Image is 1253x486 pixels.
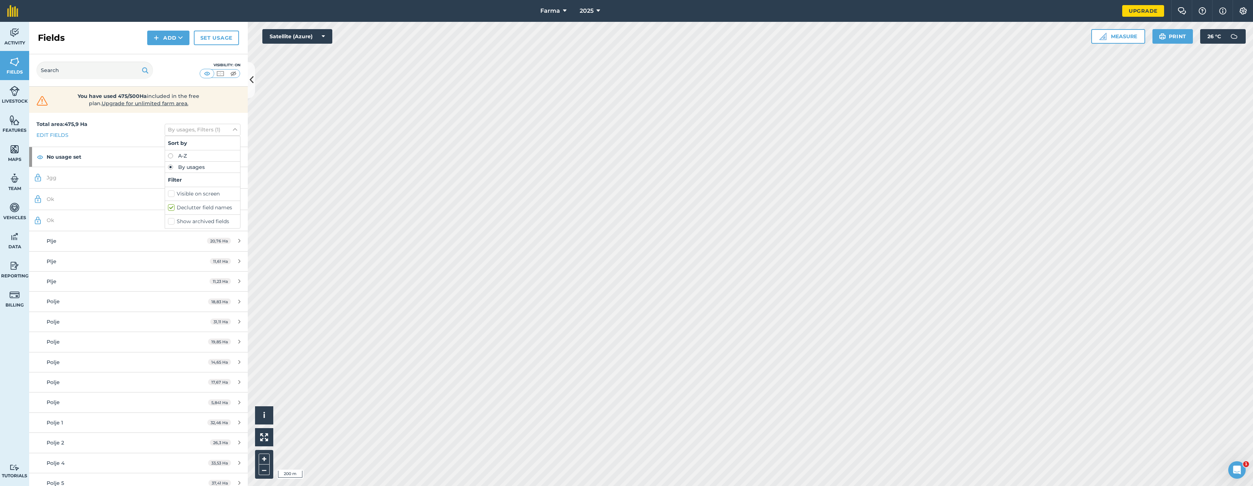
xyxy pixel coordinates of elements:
img: svg+xml;base64,PD94bWwgdmVyc2lvbj0iMS4wIiBlbmNvZGluZz0idXRmLTgiPz4KPCEtLSBHZW5lcmF0b3I6IEFkb2JlIE... [9,231,20,242]
img: svg+xml;base64,PD94bWwgdmVyc2lvbj0iMS4wIiBlbmNvZGluZz0idXRmLTgiPz4KPCEtLSBHZW5lcmF0b3I6IEFkb2JlIE... [9,86,20,96]
span: 18,83 Ha [208,299,231,305]
img: svg+xml;base64,PD94bWwgdmVyc2lvbj0iMS4wIiBlbmNvZGluZz0idXRmLTgiPz4KPCEtLSBHZW5lcmF0b3I6IEFkb2JlIE... [1227,29,1241,44]
button: Measure [1091,29,1145,44]
span: 26,3 Ha [210,439,231,446]
strong: You have used 475/500Ha [78,93,147,99]
span: 11,23 Ha [210,278,231,284]
a: Plje11,23 Ha [29,272,248,291]
button: Add [147,31,189,45]
img: svg+xml;base64,PHN2ZyB4bWxucz0iaHR0cDovL3d3dy53My5vcmcvMjAwMC9zdmciIHdpZHRoPSI1NiIgaGVpZ2h0PSI2MC... [9,115,20,126]
img: svg+xml;base64,PD94bWwgdmVyc2lvbj0iMS4wIiBlbmNvZGluZz0idXRmLTgiPz4KPCEtLSBHZW5lcmF0b3I6IEFkb2JlIE... [9,289,20,300]
strong: Sort by [168,140,187,146]
label: Show archived fields [168,218,237,225]
img: svg+xml;base64,PHN2ZyB4bWxucz0iaHR0cDovL3d3dy53My5vcmcvMjAwMC9zdmciIHdpZHRoPSIxOCIgaGVpZ2h0PSIyNC... [37,153,43,161]
a: Jgg11,25 Ha [29,167,248,188]
span: Polje 1 [47,419,63,426]
a: Polje 132,46 Ha [29,413,248,432]
a: Plje20,76 Ha [29,231,248,251]
label: Visible on screen [168,190,237,198]
a: Ok12,11 Ha [29,210,248,231]
span: Jgg [47,174,56,181]
img: Four arrows, one pointing top left, one top right, one bottom right and the last bottom left [260,433,268,441]
span: Polje [47,339,60,345]
img: svg+xml;base64,PHN2ZyB4bWxucz0iaHR0cDovL3d3dy53My5vcmcvMjAwMC9zdmciIHdpZHRoPSI1MCIgaGVpZ2h0PSI0MC... [229,70,238,77]
button: + [259,454,270,465]
span: Upgrade for unlimited farm area. [102,100,188,107]
span: Ok [47,217,54,224]
strong: No usage set [47,147,207,167]
span: Polje [47,319,60,325]
span: 31,11 Ha [210,319,231,325]
img: svg+xml;base64,PD94bWwgdmVyc2lvbj0iMS4wIiBlbmNvZGluZz0idXRmLTgiPz4KPCEtLSBHZW5lcmF0b3I6IEFkb2JlIE... [9,27,20,38]
span: Plje [47,278,56,285]
div: No usage set475,9 Ha [29,147,248,167]
span: 14,65 Ha [208,359,231,365]
button: By usages, Filters (1) [165,124,240,135]
img: svg+xml;base64,PD94bWwgdmVyc2lvbj0iMS4wIiBlbmNvZGluZz0idXRmLTgiPz4KPCEtLSBHZW5lcmF0b3I6IEFkb2JlIE... [9,260,20,271]
img: svg+xml;base64,PD94bWwgdmVyc2lvbj0iMS4wIiBlbmNvZGluZz0idXRmLTgiPz4KPCEtLSBHZW5lcmF0b3I6IEFkb2JlIE... [9,464,20,471]
img: svg+xml;base64,PHN2ZyB4bWxucz0iaHR0cDovL3d3dy53My5vcmcvMjAwMC9zdmciIHdpZHRoPSI1MCIgaGVpZ2h0PSI0MC... [216,70,225,77]
span: 17,67 Ha [208,379,231,385]
span: 11,61 Ha [210,258,231,264]
a: Polje19,85 Ha [29,332,248,352]
span: Polje [47,298,60,305]
span: Polje [47,379,60,386]
span: Plje [47,238,56,244]
span: 1 [1243,461,1249,467]
strong: Total area : 475,9 Ha [36,121,87,127]
img: svg+xml;base64,PHN2ZyB4bWxucz0iaHR0cDovL3d3dy53My5vcmcvMjAwMC9zdmciIHdpZHRoPSIxNyIgaGVpZ2h0PSIxNy... [1219,7,1226,15]
span: included in the free plan . [61,92,216,107]
a: Polje 433,53 Ha [29,453,248,473]
img: Ruler icon [1099,33,1107,40]
img: svg+xml;base64,PHN2ZyB4bWxucz0iaHR0cDovL3d3dy53My5vcmcvMjAwMC9zdmciIHdpZHRoPSIxOSIgaGVpZ2h0PSIyNC... [1159,32,1166,41]
span: 37,41 Ha [208,480,231,486]
a: Polje31,11 Ha [29,312,248,332]
a: Polje5,841 Ha [29,392,248,412]
a: Polje18,83 Ha [29,292,248,311]
img: svg+xml;base64,PHN2ZyB4bWxucz0iaHR0cDovL3d3dy53My5vcmcvMjAwMC9zdmciIHdpZHRoPSIzMiIgaGVpZ2h0PSIzMC... [35,95,50,106]
span: i [263,411,265,420]
a: Set usage [194,31,239,45]
span: 26 ° C [1207,29,1221,44]
span: Polje [47,359,60,366]
iframe: Intercom live chat [1228,461,1246,479]
img: svg+xml;base64,PD94bWwgdmVyc2lvbj0iMS4wIiBlbmNvZGluZz0idXRmLTgiPz4KPCEtLSBHZW5lcmF0b3I6IEFkb2JlIE... [9,173,20,184]
a: Edit fields [36,131,68,139]
img: svg+xml;base64,PD94bWwgdmVyc2lvbj0iMS4wIiBlbmNvZGluZz0idXRmLTgiPz4KPCEtLSBHZW5lcmF0b3I6IEFkb2JlIE... [9,202,20,213]
h2: Fields [38,32,65,44]
span: 20,76 Ha [207,238,231,244]
span: Polje 2 [47,439,64,446]
a: Upgrade [1122,5,1164,17]
span: Plje [47,258,56,265]
label: A-Z [168,153,237,158]
span: Farma [540,7,560,15]
img: Two speech bubbles overlapping with the left bubble in the forefront [1178,7,1186,15]
button: Satellite (Azure) [262,29,332,44]
span: Ok [47,196,54,202]
span: 5,841 Ha [208,399,231,406]
img: svg+xml;base64,PHN2ZyB4bWxucz0iaHR0cDovL3d3dy53My5vcmcvMjAwMC9zdmciIHdpZHRoPSI1MCIgaGVpZ2h0PSI0MC... [203,70,212,77]
button: Print [1152,29,1193,44]
span: 19,85 Ha [208,339,231,345]
span: Polje 4 [47,460,64,466]
span: 33,53 Ha [208,460,231,466]
label: By usages [168,165,237,170]
img: svg+xml;base64,PHN2ZyB4bWxucz0iaHR0cDovL3d3dy53My5vcmcvMjAwMC9zdmciIHdpZHRoPSI1NiIgaGVpZ2h0PSI2MC... [9,144,20,155]
a: Polje14,65 Ha [29,352,248,372]
strong: Filter [168,177,182,183]
a: Ok2,142 Ha [29,189,248,210]
a: Polje17,67 Ha [29,372,248,392]
button: i [255,406,273,424]
a: Plje11,61 Ha [29,252,248,271]
button: 26 °C [1200,29,1246,44]
img: fieldmargin Logo [7,5,18,17]
img: A question mark icon [1198,7,1207,15]
img: svg+xml;base64,PHN2ZyB4bWxucz0iaHR0cDovL3d3dy53My5vcmcvMjAwMC9zdmciIHdpZHRoPSIxOSIgaGVpZ2h0PSIyNC... [142,66,149,75]
a: You have used 475/500Haincluded in the free plan.Upgrade for unlimited farm area. [35,92,242,107]
span: Polje [47,399,60,406]
button: – [259,465,270,475]
img: A cog icon [1239,7,1248,15]
span: 2025 [580,7,594,15]
img: svg+xml;base64,PHN2ZyB4bWxucz0iaHR0cDovL3d3dy53My5vcmcvMjAwMC9zdmciIHdpZHRoPSI1NiIgaGVpZ2h0PSI2MC... [9,56,20,67]
input: Search [36,62,153,79]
